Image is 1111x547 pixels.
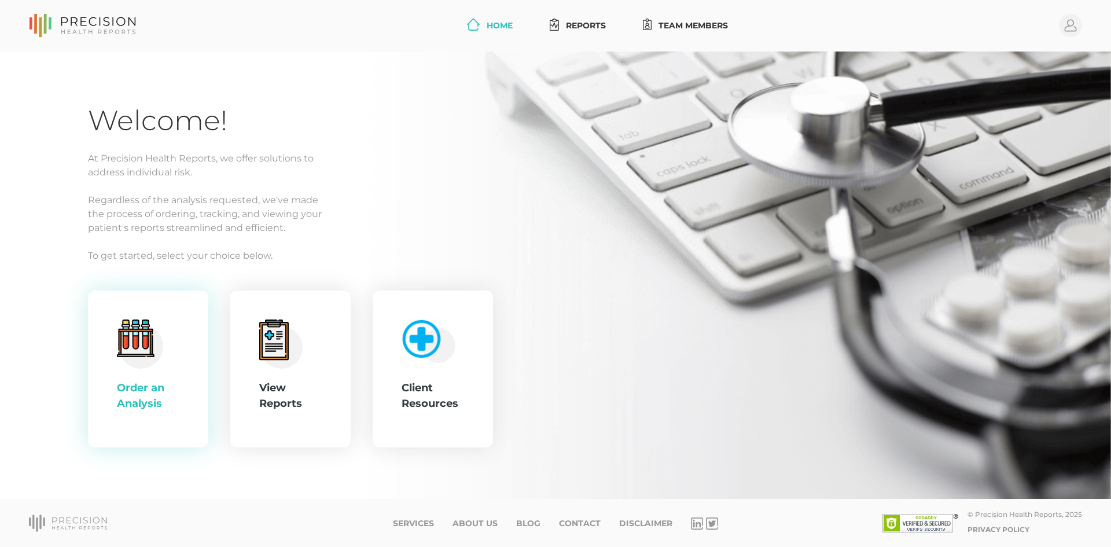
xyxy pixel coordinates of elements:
[88,104,1023,138] h1: Welcome!
[88,152,1023,179] p: At Precision Health Reports, we offer solutions to address individual risk.
[462,15,517,36] a: Home
[638,15,733,36] a: Team Members
[396,314,456,364] img: client-resource.c5a3b187.png
[619,519,672,528] a: Disclaimer
[259,380,322,412] div: View Reports
[559,519,601,528] a: Contact
[88,193,1023,235] p: Regardless of the analysis requested, we've made the process of ordering, tracking, and viewing y...
[453,519,498,528] a: About Us
[402,380,464,412] div: Client Resources
[516,519,540,528] a: Blog
[882,514,958,533] img: SSL site seal - click to verify
[88,249,1023,263] p: To get started, select your choice below.
[117,380,179,412] div: Order an Analysis
[967,525,1029,534] a: Privacy Policy
[545,15,610,36] a: Reports
[393,519,434,528] a: Services
[967,510,1082,519] div: © Precision Health Reports, 2025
